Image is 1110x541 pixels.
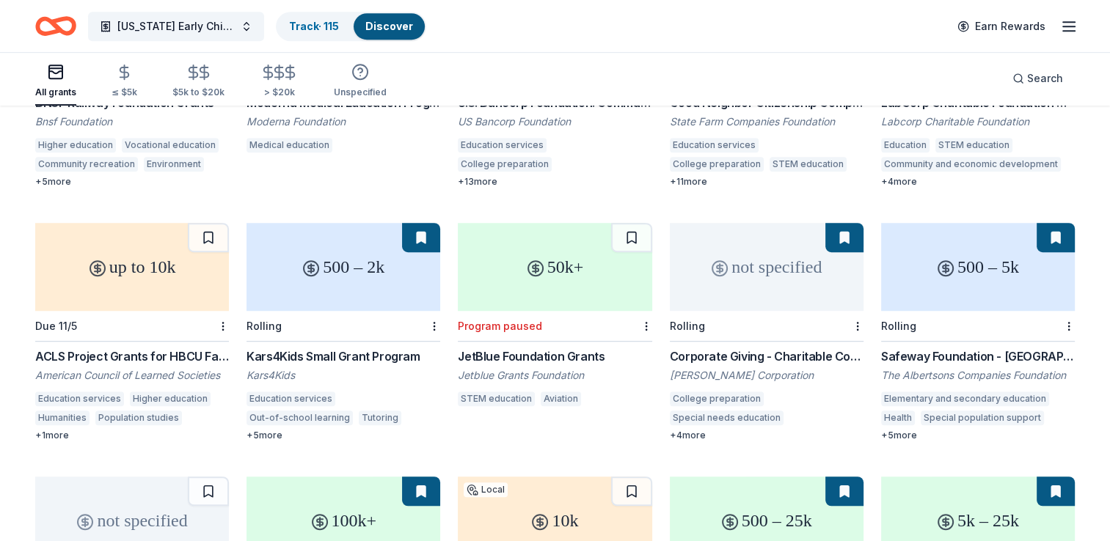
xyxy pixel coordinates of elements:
[670,223,863,311] div: not specified
[365,20,413,32] a: Discover
[35,223,229,441] a: up to 10kDue 11/5ACLS Project Grants for HBCU FacultyAmerican Council of Learned SocietiesEducati...
[881,320,916,332] div: Rolling
[458,391,535,406] div: STEM education
[670,368,863,383] div: [PERSON_NAME] Corporation
[35,411,90,425] div: Humanities
[130,391,211,406] div: Higher education
[144,157,204,172] div: Environment
[35,157,138,172] div: Community recreation
[458,176,651,188] div: + 13 more
[770,157,847,172] div: STEM education
[35,57,76,106] button: All grants
[670,320,705,332] div: Rolling
[172,87,224,98] div: $5k to $20k
[95,411,182,425] div: Population studies
[247,368,440,383] div: Kars4Kids
[921,411,1044,425] div: Special population support
[881,176,1075,188] div: + 4 more
[458,223,651,411] a: 50k+Program pausedJetBlue Foundation GrantsJetblue Grants FoundationSTEM educationAviation
[260,87,299,98] div: > $20k
[334,57,387,106] button: Unspecified
[247,223,440,311] div: 500 – 2k
[458,368,651,383] div: Jetblue Grants Foundation
[88,12,264,41] button: [US_STATE] Early Childhood Education
[35,368,229,383] div: American Council of Learned Societies
[935,138,1012,152] div: STEM education
[464,482,508,497] div: Local
[670,138,759,152] div: Education services
[1001,64,1075,93] button: Search
[881,368,1075,383] div: The Albertsons Companies Foundation
[247,320,282,332] div: Rolling
[881,114,1075,129] div: Labcorp Charitable Foundation
[881,223,1075,441] a: 500 – 5kRollingSafeway Foundation - [GEOGRAPHIC_DATA] GrantsThe Albertsons Companies FoundationEl...
[247,411,353,425] div: Out-of-school learning
[247,430,440,441] div: + 5 more
[35,347,229,365] div: ACLS Project Grants for HBCU Faculty
[670,347,863,365] div: Corporate Giving - Charitable Contributions
[541,391,581,406] div: Aviation
[35,320,77,332] div: Due 11/5
[260,58,299,106] button: > $20k
[334,87,387,98] div: Unspecified
[881,157,1061,172] div: Community and economic development
[112,58,137,106] button: ≤ $5k
[881,347,1075,365] div: Safeway Foundation - [GEOGRAPHIC_DATA] Grants
[458,223,651,311] div: 50k+
[881,411,915,425] div: Health
[881,391,1049,406] div: Elementary and secondary education
[35,430,229,441] div: + 1 more
[670,114,863,129] div: State Farm Companies Foundation
[881,223,1075,311] div: 500 – 5k
[670,176,863,188] div: + 11 more
[122,138,219,152] div: Vocational education
[35,9,76,43] a: Home
[35,114,229,129] div: Bnsf Foundation
[670,411,784,425] div: Special needs education
[112,87,137,98] div: ≤ $5k
[458,138,547,152] div: Education services
[458,157,552,172] div: College preparation
[247,138,332,152] div: Medical education
[35,176,229,188] div: + 5 more
[670,430,863,441] div: + 4 more
[670,223,863,441] a: not specifiedRollingCorporate Giving - Charitable Contributions[PERSON_NAME] CorporationCollege p...
[458,114,651,129] div: US Bancorp Foundation
[35,223,229,311] div: up to 10k
[35,391,124,406] div: Education services
[117,18,235,35] span: [US_STATE] Early Childhood Education
[247,347,440,365] div: Kars4Kids Small Grant Program
[458,320,542,332] div: Program paused
[247,391,335,406] div: Education services
[670,391,764,406] div: College preparation
[1027,70,1063,87] span: Search
[670,157,764,172] div: College preparation
[276,12,426,41] button: Track· 115Discover
[289,20,339,32] a: Track· 115
[359,411,401,425] div: Tutoring
[35,138,116,152] div: Higher education
[881,430,1075,441] div: + 5 more
[458,347,651,365] div: JetBlue Foundation Grants
[949,13,1054,40] a: Earn Rewards
[247,114,440,129] div: Moderna Foundation
[172,58,224,106] button: $5k to $20k
[247,223,440,441] a: 500 – 2kRollingKars4Kids Small Grant ProgramKars4KidsEducation servicesOut-of-school learningTuto...
[881,138,930,152] div: Education
[35,87,76,98] div: All grants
